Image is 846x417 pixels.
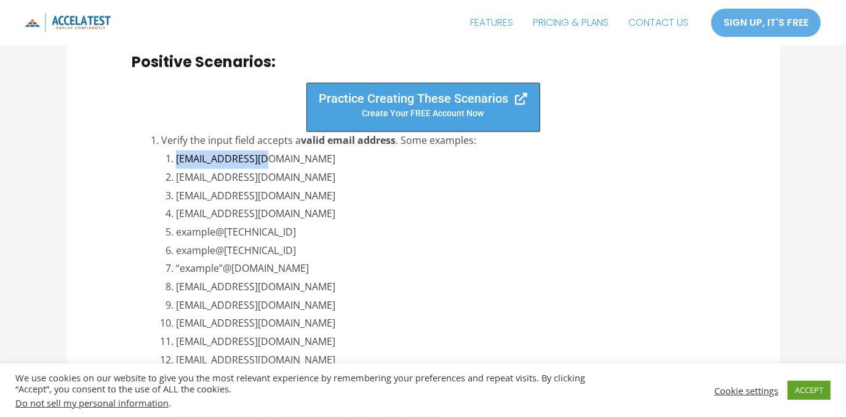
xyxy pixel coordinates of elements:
[523,7,618,38] a: PRICING & PLANS
[711,8,821,38] a: SIGN UP, IT'S FREE
[176,151,714,169] li: [EMAIL_ADDRESS][DOMAIN_NAME]
[15,397,169,409] a: Do not sell my personal information
[301,134,396,148] strong: valid email address
[460,7,698,38] nav: Site Navigation
[714,385,778,396] a: Cookie settings
[319,92,509,106] span: Practice Creating These Scenarios
[15,397,586,408] div: .
[176,315,714,333] li: [EMAIL_ADDRESS][DOMAIN_NAME]
[176,333,714,352] li: [EMAIL_ADDRESS][DOMAIN_NAME]
[176,242,714,261] li: example@[TECHNICAL_ID]
[132,52,276,72] span: Positive Scenarios:
[176,352,714,370] li: [EMAIL_ADDRESS][DOMAIN_NAME]
[306,83,540,132] a: Practice Creating These ScenariosCreate your fREE account Now
[25,13,111,32] img: icon
[176,169,714,188] li: [EMAIL_ADDRESS][DOMAIN_NAME]
[176,224,714,242] li: example@[TECHNICAL_ID]
[319,105,527,122] p: Create your fREE account Now
[788,381,831,400] a: ACCEPT
[176,205,714,224] li: [EMAIL_ADDRESS][DOMAIN_NAME]
[176,297,714,316] li: [EMAIL_ADDRESS][DOMAIN_NAME]
[15,372,586,408] div: We use cookies on our website to give you the most relevant experience by remembering your prefer...
[176,188,714,206] li: [EMAIL_ADDRESS][DOMAIN_NAME]
[460,7,523,38] a: FEATURES
[176,279,714,297] li: [EMAIL_ADDRESS][DOMAIN_NAME]
[618,7,698,38] a: CONTACT US
[176,260,714,279] li: “example”@[DOMAIN_NAME]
